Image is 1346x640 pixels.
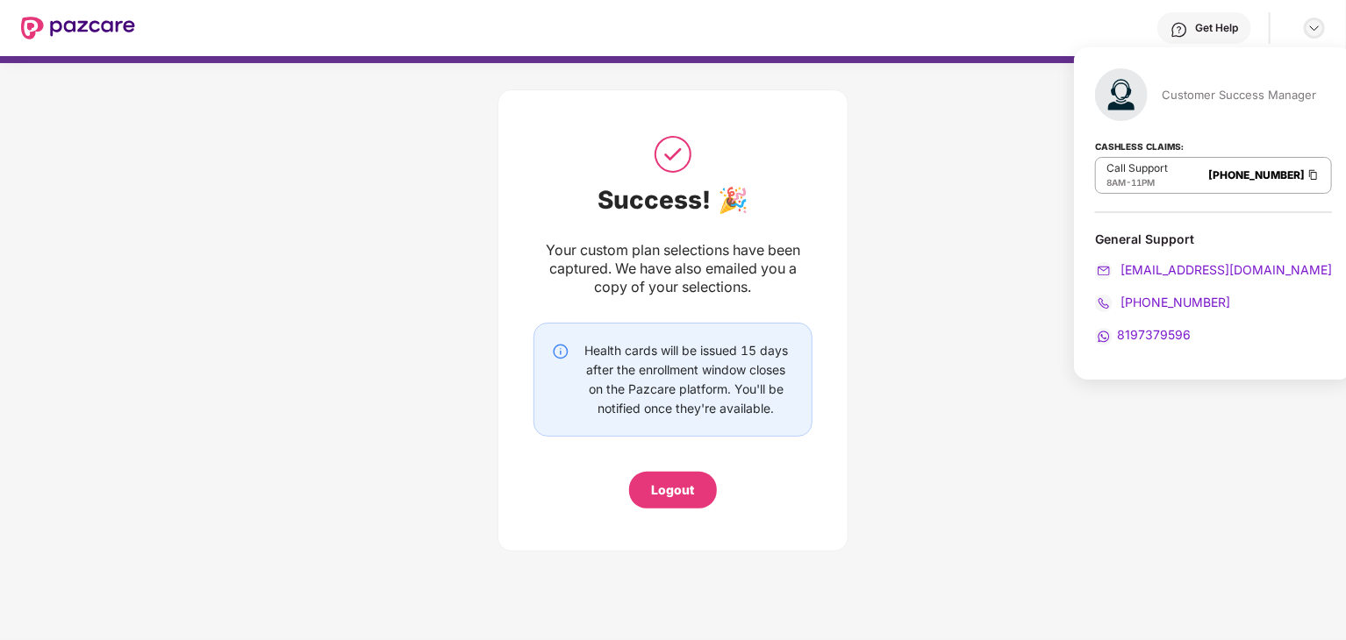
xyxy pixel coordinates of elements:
[1106,175,1168,189] div: -
[1095,295,1113,312] img: svg+xml;base64,PHN2ZyB4bWxucz0iaHR0cDovL3d3dy53My5vcmcvMjAwMC9zdmciIHdpZHRoPSIyMCIgaGVpZ2h0PSIyMC...
[1106,161,1168,175] p: Call Support
[21,17,135,39] img: New Pazcare Logo
[533,241,813,296] div: Your custom plan selections have been captured. We have also emailed you a copy of your selections.
[1095,68,1148,121] img: svg+xml;base64,PHN2ZyB4bWxucz0iaHR0cDovL3d3dy53My5vcmcvMjAwMC9zdmciIHhtbG5zOnhsaW5rPSJodHRwOi8vd3...
[651,132,695,176] img: svg+xml;base64,PHN2ZyB3aWR0aD0iNTAiIGhlaWdodD0iNTAiIHZpZXdCb3g9IjAgMCA1MCA1MCIgZmlsbD0ibm9uZSIgeG...
[1208,168,1305,181] a: [PHONE_NUMBER]
[533,185,813,215] div: Success! 🎉
[1307,21,1321,35] img: svg+xml;base64,PHN2ZyBpZD0iRHJvcGRvd24tMzJ4MzIiIHhtbG5zPSJodHRwOi8vd3d3LnczLm9yZy8yMDAwL3N2ZyIgd2...
[1307,167,1321,182] img: Clipboard Icon
[652,480,695,500] div: Logout
[1171,21,1188,39] img: svg+xml;base64,PHN2ZyBpZD0iSGVscC0zMngzMiIgeG1sbnM9Imh0dHA6Ly93d3cudzMub3JnLzIwMDAvc3ZnIiB3aWR0aD...
[1095,262,1113,280] img: svg+xml;base64,PHN2ZyB4bWxucz0iaHR0cDovL3d3dy53My5vcmcvMjAwMC9zdmciIHdpZHRoPSIyMCIgaGVpZ2h0PSIyMC...
[1095,328,1113,345] img: svg+xml;base64,PHN2ZyB4bWxucz0iaHR0cDovL3d3dy53My5vcmcvMjAwMC9zdmciIHdpZHRoPSIyMCIgaGVpZ2h0PSIyMC...
[1195,21,1238,35] div: Get Help
[1117,327,1191,342] span: 8197379596
[552,343,569,360] img: svg+xml;base64,PHN2ZyBpZD0iSW5mby0yMHgyMCIgeG1sbnM9Imh0dHA6Ly93d3cudzMub3JnLzIwMDAvc3ZnIiB3aWR0aD...
[1117,295,1230,309] span: [PHONE_NUMBER]
[578,341,794,418] div: Health cards will be issued 15 days after the enrollment window closes on the Pazcare platform. Y...
[1106,177,1126,188] span: 8AM
[1095,327,1191,342] a: 8197379596
[1117,262,1332,277] span: [EMAIL_ADDRESS][DOMAIN_NAME]
[1095,231,1332,345] div: General Support
[1131,177,1155,188] span: 11PM
[1095,295,1230,309] a: [PHONE_NUMBER]
[1162,87,1316,103] div: Customer Success Manager
[1095,231,1332,247] div: General Support
[1095,136,1184,155] strong: Cashless Claims:
[1095,262,1332,277] a: [EMAIL_ADDRESS][DOMAIN_NAME]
